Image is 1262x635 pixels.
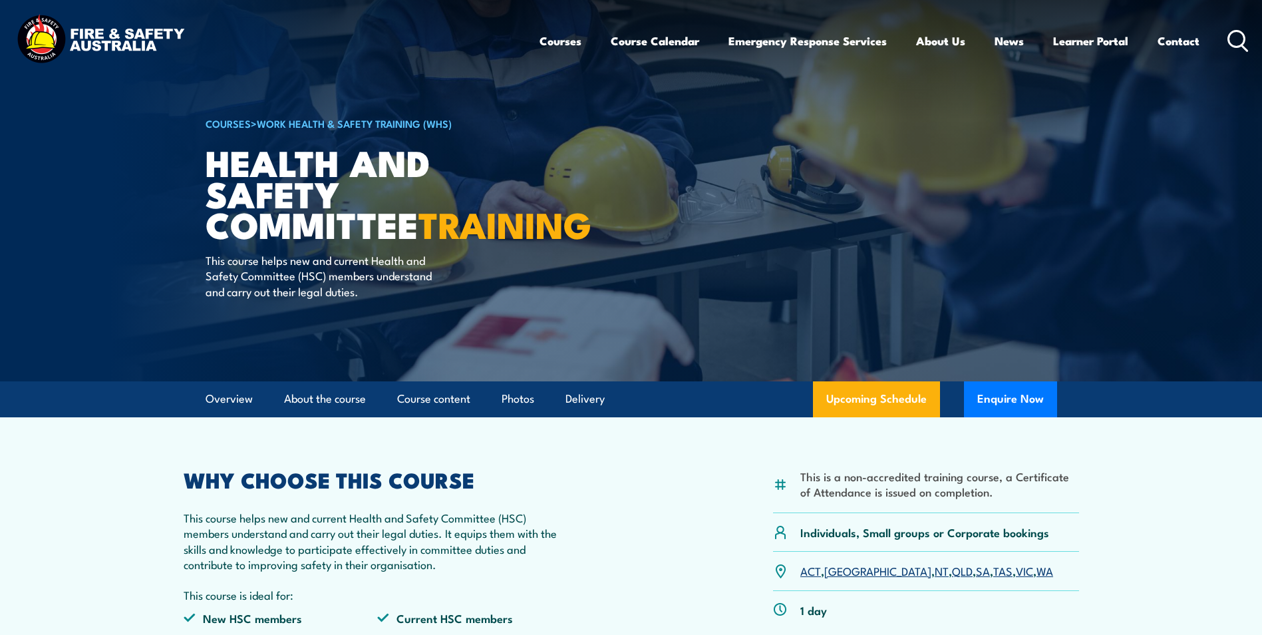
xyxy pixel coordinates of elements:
[184,610,378,626] li: New HSC members
[993,562,1013,578] a: TAS
[540,23,581,59] a: Courses
[916,23,965,59] a: About Us
[800,602,827,618] p: 1 day
[257,116,452,130] a: Work Health & Safety Training (WHS)
[995,23,1024,59] a: News
[184,470,572,489] h2: WHY CHOOSE THIS COURSE
[800,525,1049,540] p: Individuals, Small groups or Corporate bookings
[813,381,940,417] a: Upcoming Schedule
[206,252,448,299] p: This course helps new and current Health and Safety Committee (HSC) members understand and carry ...
[935,562,949,578] a: NT
[565,381,605,417] a: Delivery
[206,116,251,130] a: COURSES
[1016,562,1033,578] a: VIC
[206,381,253,417] a: Overview
[952,562,973,578] a: QLD
[397,381,470,417] a: Course content
[206,146,534,240] h1: Health and Safety Committee
[611,23,699,59] a: Course Calendar
[976,562,990,578] a: SA
[800,469,1079,500] li: This is a non-accredited training course, a Certificate of Attendance is issued on completion.
[1158,23,1199,59] a: Contact
[800,563,1053,578] p: , , , , , , ,
[1053,23,1128,59] a: Learner Portal
[824,562,931,578] a: [GEOGRAPHIC_DATA]
[728,23,887,59] a: Emergency Response Services
[206,115,534,131] h6: >
[284,381,366,417] a: About the course
[418,196,591,251] strong: TRAINING
[502,381,534,417] a: Photos
[184,510,572,572] p: This course helps new and current Health and Safety Committee (HSC) members understand and carry ...
[1036,562,1053,578] a: WA
[184,587,572,602] p: This course is ideal for:
[964,381,1057,417] button: Enquire Now
[377,610,571,626] li: Current HSC members
[800,562,821,578] a: ACT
